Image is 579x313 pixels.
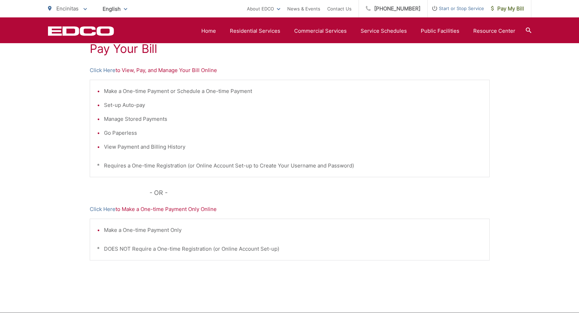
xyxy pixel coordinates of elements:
p: * Requires a One-time Registration (or Online Account Set-up to Create Your Username and Password) [97,162,482,170]
a: Click Here [90,205,115,213]
p: to Make a One-time Payment Only Online [90,205,490,213]
p: * DOES NOT Require a One-time Registration (or Online Account Set-up) [97,245,482,253]
a: Service Schedules [361,27,407,35]
a: Contact Us [327,5,352,13]
a: About EDCO [247,5,280,13]
li: Go Paperless [104,129,482,137]
li: Make a One-time Payment or Schedule a One-time Payment [104,87,482,95]
a: EDCD logo. Return to the homepage. [48,26,114,36]
a: Home [201,27,216,35]
p: - OR - [150,188,490,198]
a: Public Facilities [421,27,459,35]
a: Click Here [90,66,115,75]
li: Manage Stored Payments [104,115,482,123]
span: English [97,3,132,15]
span: Encinitas [56,5,79,12]
a: Resource Center [473,27,515,35]
span: Pay My Bill [491,5,524,13]
li: Make a One-time Payment Only [104,226,482,234]
h1: Pay Your Bill [90,42,490,56]
a: News & Events [287,5,320,13]
a: Residential Services [230,27,280,35]
li: View Payment and Billing History [104,143,482,151]
p: to View, Pay, and Manage Your Bill Online [90,66,490,75]
li: Set-up Auto-pay [104,101,482,109]
a: Commercial Services [294,27,347,35]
